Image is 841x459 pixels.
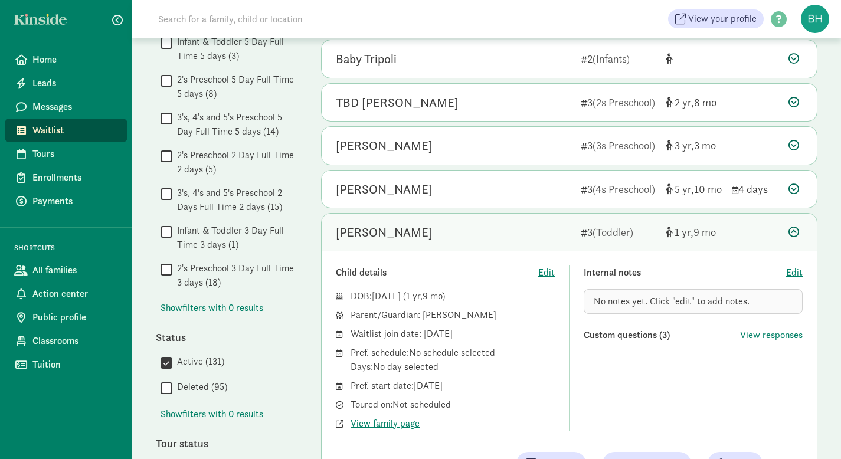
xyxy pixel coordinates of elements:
[581,224,656,240] div: 3
[5,142,127,166] a: Tours
[675,182,694,196] span: 5
[5,95,127,119] a: Messages
[351,308,555,322] div: Parent/Guardian: [PERSON_NAME]
[5,119,127,142] a: Waitlist
[161,407,263,421] span: Show filters with 0 results
[172,186,297,214] label: 3's, 4's and 5's Preschool 2 Days Full Time 2 days (15)
[581,137,656,153] div: 3
[151,7,482,31] input: Search for a family, child or location
[336,93,459,112] div: TBD Hartje
[336,136,433,155] div: Brynley Cox
[666,224,722,240] div: [object Object]
[32,76,118,90] span: Leads
[5,71,127,95] a: Leads
[5,329,127,353] a: Classrooms
[32,100,118,114] span: Messages
[593,96,655,109] span: (2s Preschool)
[32,53,118,67] span: Home
[694,139,716,152] span: 3
[666,137,722,153] div: [object Object]
[668,9,764,28] a: View your profile
[172,35,297,63] label: Infant & Toddler 5 Day Full Time 5 days (3)
[688,12,757,26] span: View your profile
[584,328,740,342] div: Custom questions (3)
[161,407,263,421] button: Showfilters with 0 results
[694,96,716,109] span: 8
[161,301,263,315] button: Showfilters with 0 results
[172,261,297,290] label: 2's Preschool 3 Day Full Time 3 days (18)
[351,289,555,303] div: DOB: ( )
[32,334,118,348] span: Classrooms
[593,139,655,152] span: (3s Preschool)
[336,265,538,280] div: Child details
[693,225,716,239] span: 9
[161,301,263,315] span: Show filters with 0 results
[32,263,118,277] span: All families
[581,94,656,110] div: 3
[5,166,127,189] a: Enrollments
[156,329,297,345] div: Status
[172,73,297,101] label: 2's Preschool 5 Day Full Time 5 days (8)
[666,94,722,110] div: [object Object]
[5,48,127,71] a: Home
[351,398,555,412] div: Toured on: Not scheduled
[593,182,655,196] span: (4s Preschool)
[351,327,555,341] div: Waitlist join date: [DATE]
[666,181,722,197] div: [object Object]
[584,265,786,280] div: Internal notes
[32,194,118,208] span: Payments
[538,265,555,280] button: Edit
[172,224,297,252] label: Infant & Toddler 3 Day Full Time 3 days (1)
[32,147,118,161] span: Tours
[675,139,694,152] span: 3
[172,355,224,369] label: Active (131)
[336,180,433,199] div: Corrine Krebs
[423,290,442,302] span: 9
[172,380,227,394] label: Deleted (95)
[786,265,803,280] button: Edit
[5,353,127,376] a: Tuition
[593,52,630,65] span: (Infants)
[351,346,555,374] div: Pref. schedule: No schedule selected Days: No day selected
[581,181,656,197] div: 3
[32,358,118,372] span: Tuition
[581,51,656,67] div: 2
[732,181,779,197] div: 4 days
[5,282,127,306] a: Action center
[156,435,297,451] div: Tour status
[740,328,803,342] button: View responses
[172,148,297,176] label: 2's Preschool 2 Day Full Time 2 days (5)
[32,287,118,301] span: Action center
[406,290,423,302] span: 1
[32,310,118,324] span: Public profile
[351,417,420,431] button: View family page
[32,123,118,137] span: Waitlist
[351,379,555,393] div: Pref. start date: [DATE]
[782,402,841,459] iframe: Chat Widget
[372,290,401,302] span: [DATE]
[32,171,118,185] span: Enrollments
[5,258,127,282] a: All families
[675,225,693,239] span: 1
[593,225,633,239] span: (Toddler)
[675,96,694,109] span: 2
[336,50,397,68] div: Baby Tripoli
[5,306,127,329] a: Public profile
[594,295,750,307] span: No notes yet. Click "edit" to add notes.
[336,223,433,242] div: Arlyn Keesey
[666,51,722,67] div: [object Object]
[694,182,722,196] span: 10
[5,189,127,213] a: Payments
[172,110,297,139] label: 3's, 4's and 5's Preschool 5 Day Full Time 5 days (14)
